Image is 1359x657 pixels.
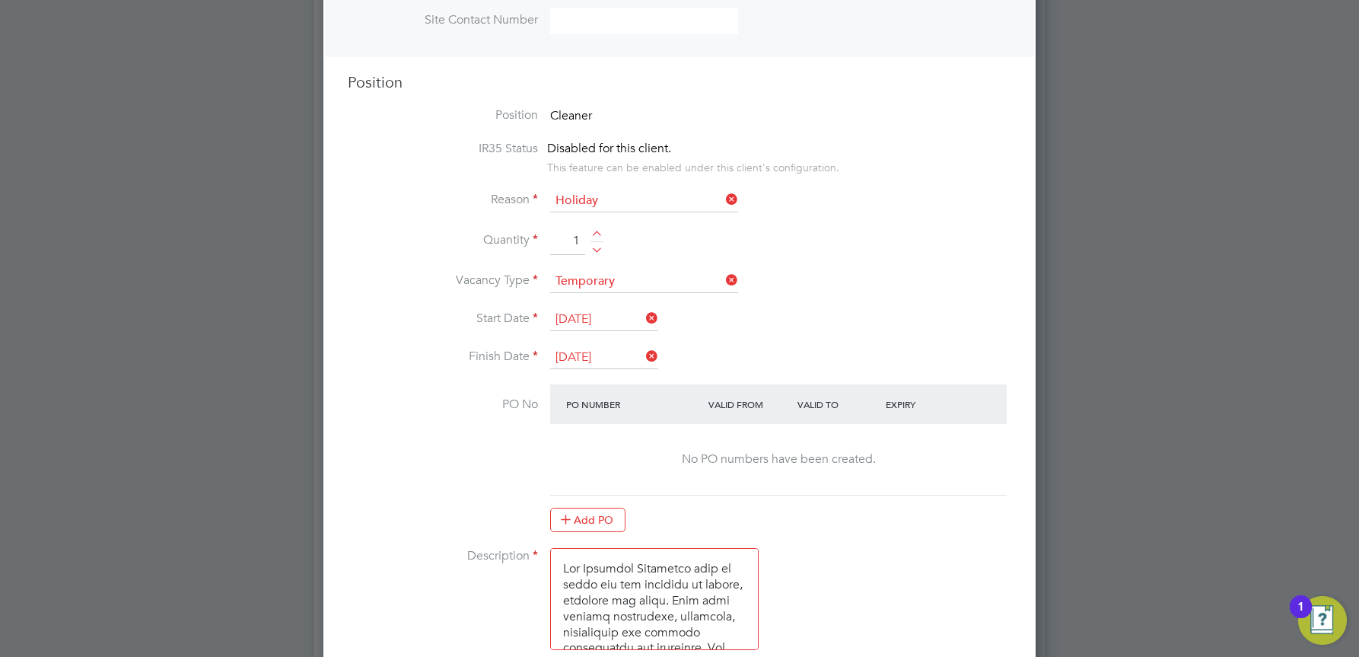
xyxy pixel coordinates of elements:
[882,391,971,418] div: Expiry
[550,108,592,123] span: Cleaner
[547,141,671,156] span: Disabled for this client.
[348,548,538,564] label: Description
[550,190,738,212] input: Select one
[565,451,991,467] div: No PO numbers have been created.
[348,107,538,123] label: Position
[550,346,658,369] input: Select one
[348,273,538,289] label: Vacancy Type
[705,391,794,418] div: Valid From
[348,72,1011,92] h3: Position
[348,397,538,413] label: PO No
[348,232,538,248] label: Quantity
[348,311,538,327] label: Start Date
[550,270,738,293] input: Select one
[550,508,625,532] button: Add PO
[794,391,883,418] div: Valid To
[547,157,839,174] div: This feature can be enabled under this client's configuration.
[348,141,538,157] label: IR35 Status
[1297,607,1304,627] div: 1
[348,349,538,365] label: Finish Date
[348,12,538,28] label: Site Contact Number
[562,391,705,418] div: PO Number
[348,192,538,208] label: Reason
[1298,596,1347,645] button: Open Resource Center, 1 new notification
[550,308,658,331] input: Select one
